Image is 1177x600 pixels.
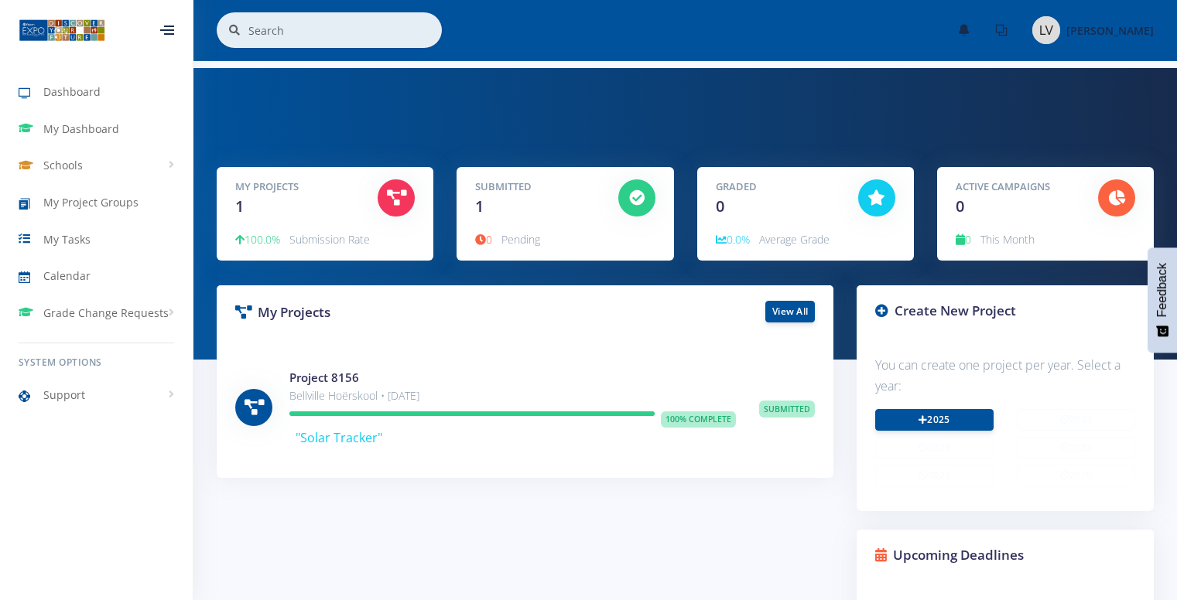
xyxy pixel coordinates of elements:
[43,121,119,137] span: My Dashboard
[235,232,280,247] span: 100.0%
[716,196,724,216] span: 0
[43,231,91,247] span: My Tasks
[43,194,139,210] span: My Project Groups
[1020,13,1154,47] a: Image placeholder [PERSON_NAME]
[19,356,174,370] h6: System Options
[289,232,370,247] span: Submission Rate
[1148,247,1177,353] button: Feedback - Show survey
[248,12,442,48] input: Search
[235,196,244,216] span: 1
[716,179,835,195] h5: Graded
[956,196,964,216] span: 0
[475,179,594,195] h5: Submitted
[765,301,815,322] a: View All
[19,18,105,43] img: ...
[235,302,514,322] h3: My Projects
[956,179,1075,195] h5: Active Campaigns
[43,305,169,321] span: Grade Change Requests
[1155,263,1169,317] span: Feedback
[475,232,492,247] span: 0
[980,232,1035,247] span: This Month
[43,387,85,403] span: Support
[759,232,830,247] span: Average Grade
[716,232,750,247] span: 0.0%
[875,301,1135,321] h3: Create New Project
[956,232,971,247] span: 0
[289,370,359,385] a: Project 8156
[43,268,91,284] span: Calendar
[43,84,101,100] span: Dashboard
[1066,23,1154,38] span: [PERSON_NAME]
[1017,437,1135,459] button: 2022
[1017,409,1135,431] button: 2024
[875,437,994,459] button: 2023
[1032,16,1060,44] img: Image placeholder
[875,355,1135,397] p: You can create one project per year. Select a year:
[875,545,1135,565] h3: Upcoming Deadlines
[43,157,83,173] span: Schools
[759,401,815,418] span: Submitted
[661,411,736,428] span: 100% Complete
[296,429,382,446] span: "Solar Tracker"
[235,179,354,195] h5: My Projects
[875,409,994,431] a: 2025
[289,387,736,405] p: Bellville Hoërskool • [DATE]
[475,196,484,216] span: 1
[875,465,994,486] button: 2021
[1017,465,1135,486] button: 2020
[501,232,540,247] span: Pending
